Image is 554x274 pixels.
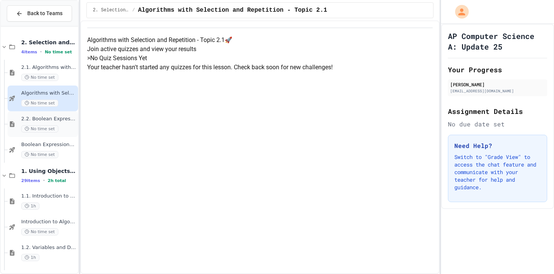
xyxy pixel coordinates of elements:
span: Boolean Expressions - Quiz [21,142,77,148]
span: 1.1. Introduction to Algorithms, Programming, and Compilers [21,193,77,199]
h1: AP Computer Science A: Update 25 [448,31,547,52]
span: No time set [21,125,58,132]
span: 1h [21,202,39,210]
span: No time set [21,228,58,235]
button: Back to Teams [7,5,72,22]
span: 1h [21,254,39,261]
div: No due date set [448,120,547,129]
span: 4 items [21,50,37,54]
span: 1. Using Objects and Methods [21,168,77,174]
span: No time set [21,74,58,81]
span: 2.1. Algorithms with Selection and Repetition [21,64,77,71]
p: Switch to "Grade View" to access the chat feature and communicate with your teacher for help and ... [454,153,541,191]
span: No time set [45,50,72,54]
h2: Assignment Details [448,106,547,117]
span: Algorithms with Selection and Repetition - Topic 2.1 [138,6,327,15]
span: 2.2. Boolean Expressions [21,116,77,122]
span: 1.2. Variables and Data Types [21,244,77,251]
h2: Your Progress [448,64,547,75]
div: [PERSON_NAME] [450,81,545,88]
span: • [43,177,45,184]
div: My Account [447,3,471,20]
span: 29 items [21,178,40,183]
span: 2h total [48,178,66,183]
span: 2. Selection and Iteration [21,39,77,46]
p: Your teacher hasn't started any quizzes for this lesson. Check back soon for new challenges! [87,63,433,72]
h4: Algorithms with Selection and Repetition - Topic 2.1 🚀 [87,36,433,45]
span: 2. Selection and Iteration [93,7,129,13]
span: No time set [21,151,58,158]
p: Join active quizzes and view your results [87,45,433,54]
span: / [132,7,135,13]
span: Back to Teams [27,9,63,17]
span: No time set [21,100,58,107]
span: Introduction to Algorithms, Programming, and Compilers [21,219,77,225]
span: • [40,49,42,55]
span: Algorithms with Selection and Repetition - Topic 2.1 [21,90,77,97]
h3: Need Help? [454,141,541,150]
h5: > No Quiz Sessions Yet [87,54,433,63]
div: [EMAIL_ADDRESS][DOMAIN_NAME] [450,88,545,94]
